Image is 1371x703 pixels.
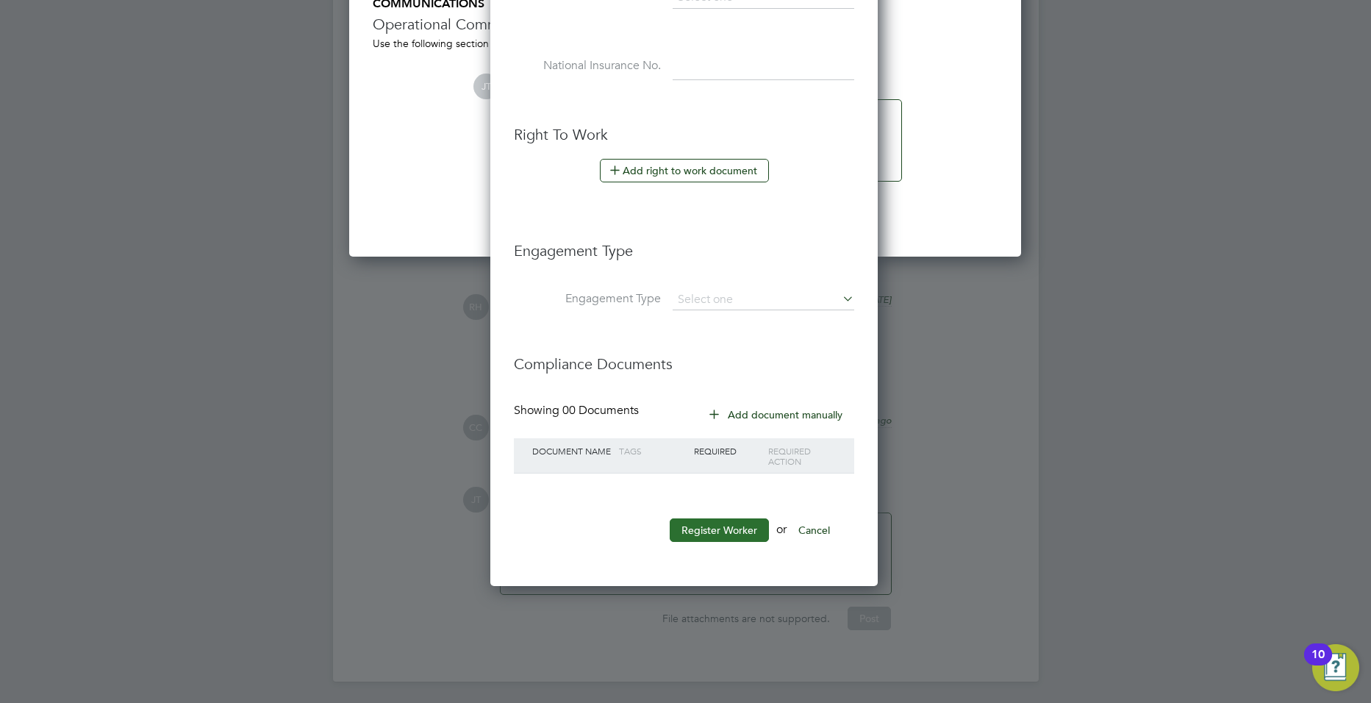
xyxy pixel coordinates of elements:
div: Document Name [529,438,615,463]
h3: Right To Work [514,125,854,144]
div: Showing [514,403,642,418]
h3: Compliance Documents [514,340,854,374]
label: National Insurance No. [514,58,661,74]
h3: Engagement Type [514,226,854,260]
input: Select one [673,290,854,310]
button: Open Resource Center, 10 new notifications [1312,644,1359,691]
button: Add document manually [699,403,854,427]
div: Required Action [765,438,840,474]
h3: Operational Communications [373,15,998,34]
li: or [514,518,854,557]
label: Engagement Type [514,291,661,307]
button: Register Worker [670,518,769,542]
button: Add right to work document [600,159,769,182]
span: JT [473,74,499,99]
button: Cancel [787,518,842,542]
div: Required [690,438,765,463]
span: 00 Documents [562,403,639,418]
div: Tags [615,438,690,463]
div: 10 [1311,654,1325,674]
div: Use the following section to share any operational communications between Supply Chain participants. [373,37,998,50]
